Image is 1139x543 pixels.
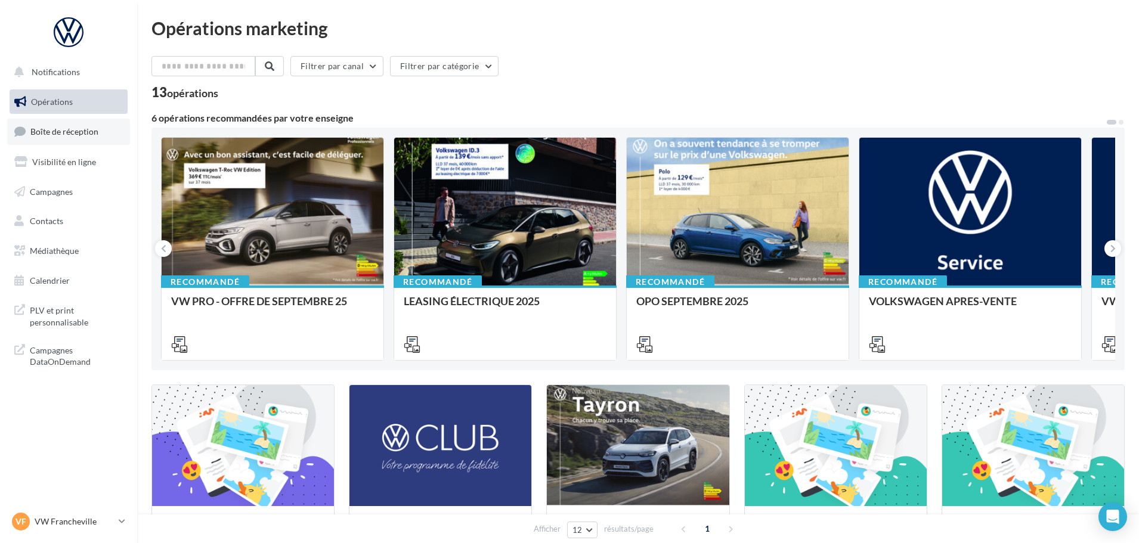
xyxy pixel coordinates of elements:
button: 12 [567,522,598,538]
div: VW PRO - OFFRE DE SEPTEMBRE 25 [171,295,374,319]
div: Recommandé [161,275,249,288]
span: Visibilité en ligne [32,157,96,167]
span: Calendrier [30,275,70,286]
span: Notifications [32,67,80,77]
span: 1 [698,519,717,538]
span: VF [16,516,26,528]
a: VF VW Francheville [10,510,128,533]
span: PLV et print personnalisable [30,302,123,328]
div: OPO SEPTEMBRE 2025 [636,295,839,319]
div: Recommandé [626,275,714,288]
a: Calendrier [7,268,130,293]
div: 13 [151,86,218,99]
span: 12 [572,525,583,535]
button: Filtrer par canal [290,56,383,76]
button: Filtrer par catégorie [390,56,499,76]
p: VW Francheville [35,516,114,528]
button: Notifications [7,60,125,85]
span: Boîte de réception [30,126,98,136]
a: Campagnes [7,179,130,204]
div: VOLKSWAGEN APRES-VENTE [869,295,1072,319]
span: Médiathèque [30,246,79,256]
div: 6 opérations recommandées par votre enseigne [151,113,1106,123]
span: Opérations [31,97,73,107]
span: Campagnes [30,186,73,196]
a: Boîte de réception [7,119,130,144]
div: LEASING ÉLECTRIQUE 2025 [404,295,606,319]
span: Campagnes DataOnDemand [30,342,123,368]
div: Recommandé [859,275,947,288]
div: Recommandé [394,275,482,288]
a: PLV et print personnalisable [7,297,130,333]
a: Campagnes DataOnDemand [7,337,130,373]
div: Open Intercom Messenger [1098,502,1127,531]
a: Opérations [7,89,130,114]
div: opérations [167,88,218,98]
span: Contacts [30,216,63,226]
a: Médiathèque [7,238,130,263]
a: Contacts [7,209,130,234]
span: Afficher [534,523,561,535]
div: Opérations marketing [151,19,1125,37]
a: Visibilité en ligne [7,150,130,175]
span: résultats/page [604,523,654,535]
